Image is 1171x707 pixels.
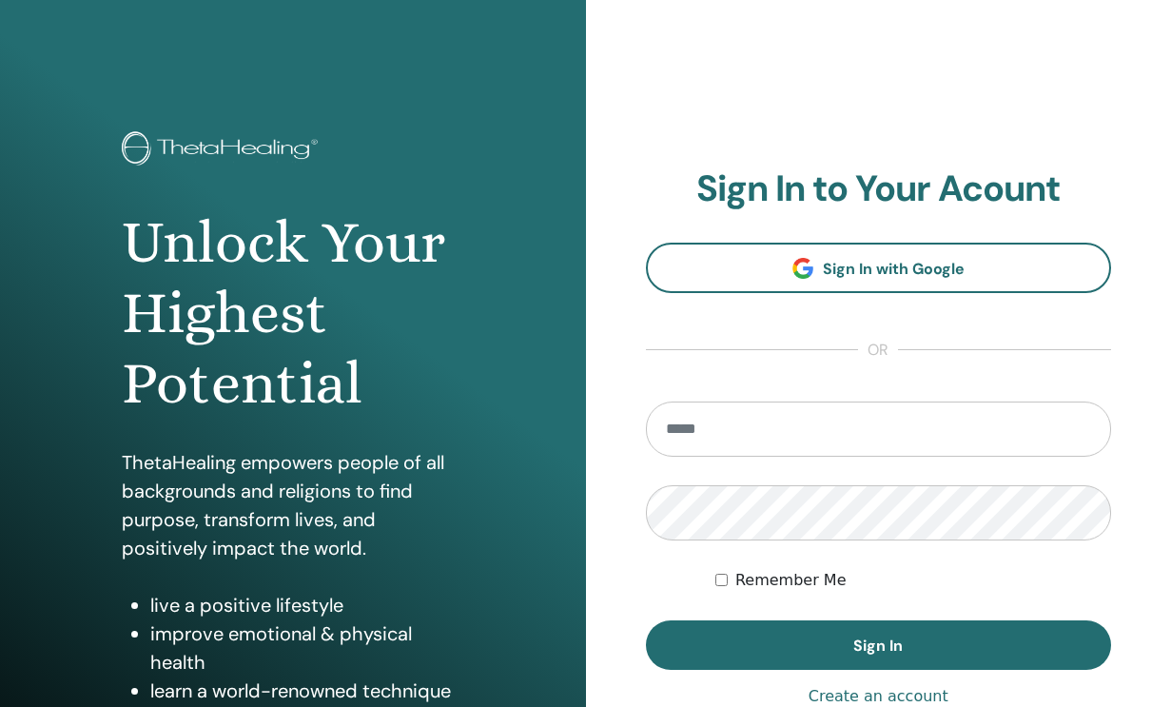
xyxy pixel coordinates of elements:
span: Sign In with Google [823,259,965,279]
p: ThetaHealing empowers people of all backgrounds and religions to find purpose, transform lives, a... [122,448,464,562]
li: live a positive lifestyle [150,591,464,619]
div: Keep me authenticated indefinitely or until I manually logout [715,569,1111,592]
a: Sign In with Google [646,243,1112,293]
span: Sign In [853,636,903,656]
li: improve emotional & physical health [150,619,464,677]
label: Remember Me [735,569,847,592]
li: learn a world-renowned technique [150,677,464,705]
button: Sign In [646,620,1112,670]
h1: Unlock Your Highest Potential [122,207,464,420]
span: or [858,339,898,362]
h2: Sign In to Your Acount [646,167,1112,211]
